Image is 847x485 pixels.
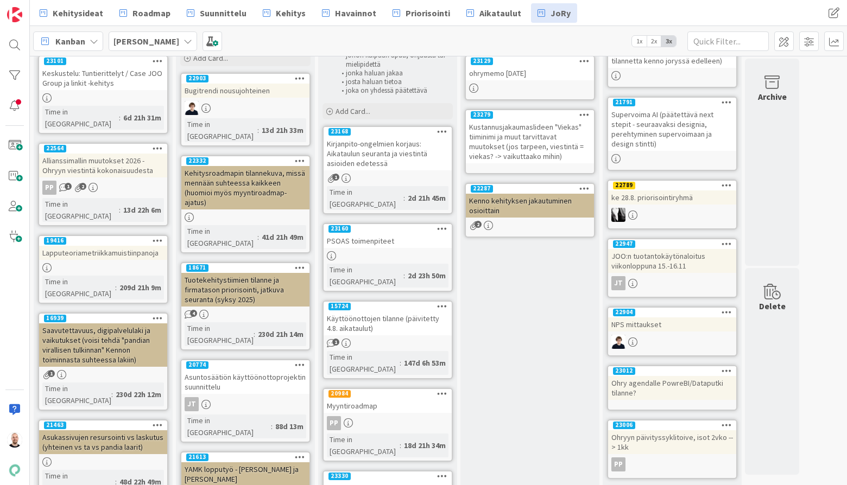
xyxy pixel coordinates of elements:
[611,208,625,222] img: KV
[406,7,450,20] span: Priorisointi
[186,361,208,369] div: 20774
[185,414,271,438] div: Time in [GEOGRAPHIC_DATA]
[186,454,208,461] div: 21613
[132,7,170,20] span: Roadmap
[315,3,383,23] a: Havainnot
[466,120,594,163] div: Kustannusjakaumaslideen "Viekas" tiiminimi ja muut tarvittavat muutokset (jos tarpeen, viestintä ...
[759,299,786,312] div: Delete
[7,7,22,22] img: Visit kanbanzone.com
[181,156,309,166] div: 22332
[324,416,452,430] div: PP
[613,309,635,316] div: 22904
[608,457,736,471] div: PP
[324,127,452,137] div: 23168
[608,239,736,249] div: 22947
[39,66,167,90] div: Keskustelu: Tuntierittelyt / Case JOO Group ja linkit -kehitys
[254,328,255,340] span: :
[613,240,635,248] div: 22947
[324,302,452,335] div: 15724Käyttöönottojen tilanne (päivitetty 4.8. aikataulut)
[39,314,167,367] div: 16939Saavutettavuus, digipalvelulaki ja vaikutukset (voisi tehdä "pandian virallisen tulkinnan" K...
[186,157,208,165] div: 22332
[327,351,400,375] div: Time in [GEOGRAPHIC_DATA]
[186,75,208,82] div: 22903
[42,276,115,299] div: Time in [GEOGRAPHIC_DATA]
[466,56,594,80] div: 23129ohrymemo [DATE]
[336,51,451,69] li: johon kaipaan apua, ohjausta tai mielipidettä
[607,180,737,229] a: 22789ke 28.8. priorisointiryhmäKV
[181,101,309,115] div: MT
[400,439,401,451] span: :
[181,273,309,307] div: Tuotekehitystiimien tilanne ja firmatason priorisointi, jatkuva seuranta (syksy 2025)
[180,155,311,253] a: 22332Kehitysroadmapin tilannekuva, missä mennään suhteessa kaikkeen (huomioi myös myyntiroadmap-a...
[181,74,309,98] div: 22903Bugitrendi nousujohteinen
[400,357,401,369] span: :
[185,101,199,115] img: MT
[608,98,736,151] div: 21791Supervoima AI (päätettävä next stepit - seuraavaksi designia, perehtyminen supervoimaan ja d...
[181,360,309,394] div: 20774Asuntosäätiön käyttöönottoprojektin suunnittelu
[613,422,635,429] div: 23006
[113,3,177,23] a: Roadmap
[65,183,72,190] span: 1
[687,31,769,51] input: Quick Filter...
[259,231,306,243] div: 41d 21h 49m
[113,388,164,400] div: 230d 22h 12m
[44,237,66,245] div: 19416
[611,457,625,471] div: PP
[181,370,309,394] div: Asuntosäätiön käyttöönottoprojektin suunnittelu
[608,98,736,107] div: 21791
[256,3,312,23] a: Kehitys
[7,432,22,448] img: TM
[328,303,351,310] div: 15724
[471,111,493,119] div: 23279
[647,36,661,47] span: 2x
[608,239,736,273] div: 22947JOO:n tuotantokäytönaloitus viikonloppuna 15.-16.11
[271,420,273,432] span: :
[180,73,311,146] a: 22903Bugitrendi nousujohteinenMTTime in [GEOGRAPHIC_DATA]:13d 21h 33m
[323,301,453,379] a: 15724Käyttöönottojen tilanne (päivitetty 4.8. aikataulut)Time in [GEOGRAPHIC_DATA]:147d 6h 53m
[39,154,167,177] div: Allianssimallin muutokset 2026 - Ohryyn viestintä kokonaisuudesta
[466,194,594,218] div: Kenno kehityksen jakautuminen osioittain
[44,422,66,429] div: 21463
[121,112,164,124] div: 6d 21h 31m
[7,463,22,478] img: avatar
[608,376,736,400] div: Ohry agendalle PowreBI/Dataputki tilanne?
[479,7,521,20] span: Aikataulut
[608,249,736,273] div: JOO:n tuotantokäytönaloitus viikonloppuna 15.-16.11
[48,370,55,377] span: 1
[632,36,647,47] span: 1x
[386,3,457,23] a: Priorisointi
[181,360,309,370] div: 20774
[405,270,448,282] div: 2d 23h 50m
[336,86,451,95] li: joka on yhdessä päätettävä
[607,419,737,479] a: 23006Ohryyn päivityssyklitoive, isot 2vko --> 1kkPP
[324,389,452,413] div: 20984Myyntiroadmap
[466,184,594,218] div: 22287Kenno kehityksen jakautuminen osioittain
[257,231,259,243] span: :
[332,174,339,181] span: 1
[403,192,405,204] span: :
[185,118,257,142] div: Time in [GEOGRAPHIC_DATA]
[39,420,167,430] div: 21463
[39,420,167,454] div: 21463Asukassivujen resursointi vs laskutus (yhteinen vs ta vs pandia laarit)
[181,166,309,209] div: Kehitysroadmapin tilannekuva, missä mennään suhteessa kaikkeen (huomioi myös myyntiroadmap-ajatus)
[324,311,452,335] div: Käyttöönottojen tilanne (päivitetty 4.8. aikataulut)
[200,7,246,20] span: Suunnittelu
[39,56,167,66] div: 23101
[327,264,403,288] div: Time in [GEOGRAPHIC_DATA]
[405,192,448,204] div: 2d 21h 45m
[181,156,309,209] div: 22332Kehitysroadmapin tilannekuva, missä mennään suhteessa kaikkeen (huomioi myös myyntiroadmap-a...
[335,7,376,20] span: Havainnot
[608,181,736,190] div: 22789
[336,78,451,86] li: josta haluan tietoa
[608,308,736,331] div: 22904NPS mittaukset
[324,224,452,248] div: 23160PSOAS toimenpiteet
[121,204,164,216] div: 13d 22h 6m
[181,263,309,273] div: 18671
[42,181,56,195] div: PP
[613,182,635,189] div: 22789
[608,366,736,400] div: 23012Ohry agendalle PowreBI/Dataputki tilanne?
[611,335,625,349] img: MT
[607,365,737,411] a: 23012Ohry agendalle PowreBI/Dataputki tilanne?
[323,223,453,292] a: 23160PSOAS toimenpiteetTime in [GEOGRAPHIC_DATA]:2d 23h 50m
[613,99,635,106] div: 21791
